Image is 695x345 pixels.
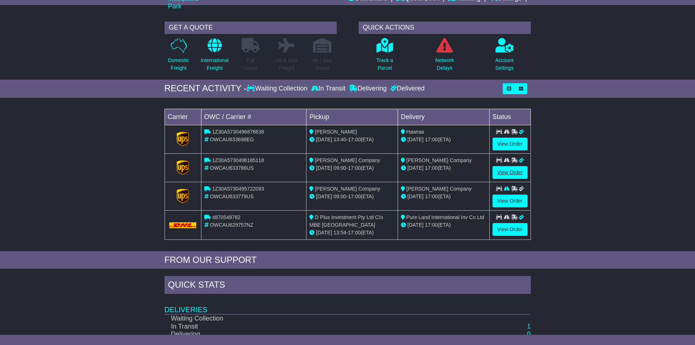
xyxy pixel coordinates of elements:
td: Status [489,109,530,125]
div: - (ETA) [309,193,395,200]
span: [DATE] [408,193,424,199]
span: D Plus Investment Pty Ltd C/o MBE [GEOGRAPHIC_DATA] [309,214,383,228]
a: View Order [493,138,528,150]
p: Domestic Freight [168,57,189,72]
span: OWCAU633786US [210,165,254,171]
img: GetCarrierServiceLogo [177,132,189,146]
p: Air & Sea Freight [276,57,297,72]
td: In Transit [165,323,463,331]
span: 09:00 [333,193,346,199]
span: [DATE] [408,165,424,171]
span: 17:00 [348,137,361,142]
td: Delivering [165,330,463,338]
span: [DATE] [408,222,424,228]
span: 17:00 [425,193,438,199]
span: [DATE] [316,230,332,235]
span: 17:00 [425,165,438,171]
a: View Order [493,195,528,207]
span: [PERSON_NAME] Company [315,157,380,163]
span: 17:00 [348,230,361,235]
td: Delivery [398,109,489,125]
span: OWCAU633698EG [210,137,254,142]
img: GetCarrierServiceLogo [177,160,189,175]
a: Track aParcel [376,38,393,76]
span: 17:00 [425,222,438,228]
span: OWCAU633779US [210,193,254,199]
div: (ETA) [401,221,486,229]
span: [PERSON_NAME] Company [315,186,380,192]
span: 1Z30A5730496185118 [212,157,264,163]
span: 17:00 [348,165,361,171]
p: Track a Parcel [376,57,393,72]
div: (ETA) [401,164,486,172]
span: 13:54 [333,230,346,235]
div: QUICK ACTIONS [359,22,531,34]
span: 1Z30A5730496878638 [212,129,264,135]
span: 1Z30A5730495722093 [212,186,264,192]
span: OWCAU629757NZ [210,222,253,228]
span: [DATE] [408,137,424,142]
div: - (ETA) [309,136,395,143]
img: GetCarrierServiceLogo [177,189,189,203]
a: DomesticFreight [167,38,189,76]
p: Network Delays [435,57,454,72]
td: OWC / Carrier # [201,109,306,125]
div: - (ETA) [309,164,395,172]
span: [PERSON_NAME] Company [406,157,472,163]
span: 17:00 [425,137,438,142]
a: 1 [527,323,530,330]
span: [DATE] [316,165,332,171]
div: Quick Stats [165,276,531,296]
td: Pickup [306,109,398,125]
span: [DATE] [316,193,332,199]
a: 0 [527,330,530,338]
span: 09:00 [333,165,346,171]
div: In Transit [309,85,347,93]
div: - (ETA) [309,229,395,237]
a: AccountSettings [495,38,514,76]
a: InternationalFreight [200,38,229,76]
div: FROM OUR SUPPORT [165,255,531,265]
span: [PERSON_NAME] Company [406,186,472,192]
div: GET A QUOTE [165,22,337,34]
span: Hawraa [406,129,424,135]
span: [PERSON_NAME] [315,129,357,135]
a: NetworkDelays [435,38,454,76]
img: DHL.png [169,222,197,228]
span: 17:00 [348,193,361,199]
div: Delivering [347,85,389,93]
span: 13:40 [333,137,346,142]
td: Carrier [165,109,201,125]
td: Deliveries [165,296,531,314]
span: [DATE] [316,137,332,142]
div: (ETA) [401,136,486,143]
td: Waiting Collection [165,314,463,323]
p: Full Loads [242,57,260,72]
p: Air / Sea Depot [313,57,332,72]
div: (ETA) [401,193,486,200]
span: 4870548782 [212,214,240,220]
div: Waiting Collection [247,85,309,93]
span: Pure Land International Inv Co Ltd [406,214,484,220]
div: Delivered [389,85,425,93]
div: RECENT ACTIVITY - [165,83,247,94]
a: View Order [493,166,528,179]
p: International Freight [201,57,229,72]
a: View Order [493,223,528,236]
p: Account Settings [495,57,514,72]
